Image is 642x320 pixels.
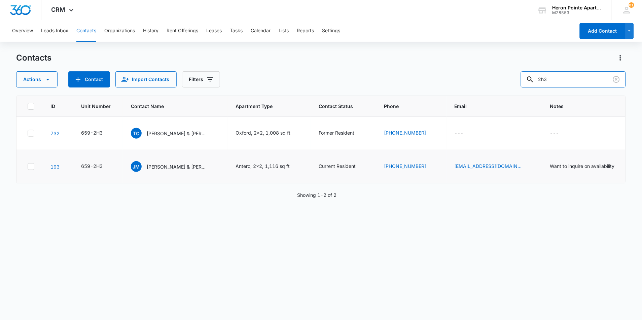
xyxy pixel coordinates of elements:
[182,71,220,87] button: Filters
[81,129,103,136] div: 659-2H3
[16,53,51,63] h1: Contacts
[455,129,476,137] div: Email - - Select to Edit Field
[12,20,33,42] button: Overview
[206,20,222,42] button: Leases
[611,74,622,85] button: Clear
[50,103,55,110] span: ID
[51,6,66,13] span: CRM
[297,191,337,199] p: Showing 1-2 of 2
[50,131,60,136] a: Navigate to contact details page for Thad Cook & Evan Cook
[147,163,208,170] p: [PERSON_NAME] & [PERSON_NAME] & [PERSON_NAME]
[550,163,627,171] div: Notes - Want to inquire on availability - Select to Edit Field
[550,103,627,110] span: Notes
[455,163,522,170] a: [EMAIL_ADDRESS][DOMAIN_NAME]
[131,128,220,139] div: Contact Name - Thad Cook & Evan Cook - Select to Edit Field
[550,129,571,137] div: Notes - - Select to Edit Field
[143,20,158,42] button: History
[384,103,429,110] span: Phone
[384,129,426,136] a: [PHONE_NUMBER]
[455,129,464,137] div: ---
[81,103,115,110] span: Unit Number
[550,163,615,170] div: Want to inquire on availability
[76,20,96,42] button: Contacts
[384,129,438,137] div: Phone - 5742863401 - Select to Edit Field
[236,163,302,171] div: Apartment Type - Antero, 2x2, 1,116 sq ft - Select to Edit Field
[552,10,602,15] div: account id
[115,71,177,87] button: Import Contacts
[384,163,426,170] a: [PHONE_NUMBER]
[131,103,210,110] span: Contact Name
[41,20,68,42] button: Leads Inbox
[297,20,314,42] button: Reports
[104,20,135,42] button: Organizations
[16,71,58,87] button: Actions
[236,129,291,136] div: Oxford, 2x2, 1,008 sq ft
[455,103,524,110] span: Email
[236,129,303,137] div: Apartment Type - Oxford, 2x2, 1,008 sq ft - Select to Edit Field
[68,71,110,87] button: Add Contact
[230,20,243,42] button: Tasks
[319,163,356,170] div: Current Resident
[251,20,271,42] button: Calendar
[552,5,602,10] div: account name
[319,163,368,171] div: Contact Status - Current Resident - Select to Edit Field
[629,2,634,8] div: notifications count
[50,164,60,170] a: Navigate to contact details page for Joshua Moore & Christina Moore & Clay Cook
[81,163,115,171] div: Unit Number - 659-2H3 - Select to Edit Field
[615,52,626,63] button: Actions
[629,2,634,8] span: 81
[236,163,290,170] div: Antero, 2x2, 1,116 sq ft
[521,71,626,87] input: Search Contacts
[550,129,559,137] div: ---
[131,161,142,172] span: JM
[455,163,534,171] div: Email - mrmrsmoore1115@gmail.com - Select to Edit Field
[319,103,358,110] span: Contact Status
[319,129,355,136] div: Former Resident
[580,23,625,39] button: Add Contact
[279,20,289,42] button: Lists
[167,20,198,42] button: Rent Offerings
[384,163,438,171] div: Phone - 7207273245 - Select to Edit Field
[236,103,303,110] span: Apartment Type
[131,161,220,172] div: Contact Name - Joshua Moore & Christina Moore & Clay Cook - Select to Edit Field
[319,129,367,137] div: Contact Status - Former Resident - Select to Edit Field
[81,129,115,137] div: Unit Number - 659-2H3 - Select to Edit Field
[81,163,103,170] div: 659-2H3
[322,20,340,42] button: Settings
[131,128,142,139] span: TC
[147,130,208,137] p: [PERSON_NAME] & [PERSON_NAME]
